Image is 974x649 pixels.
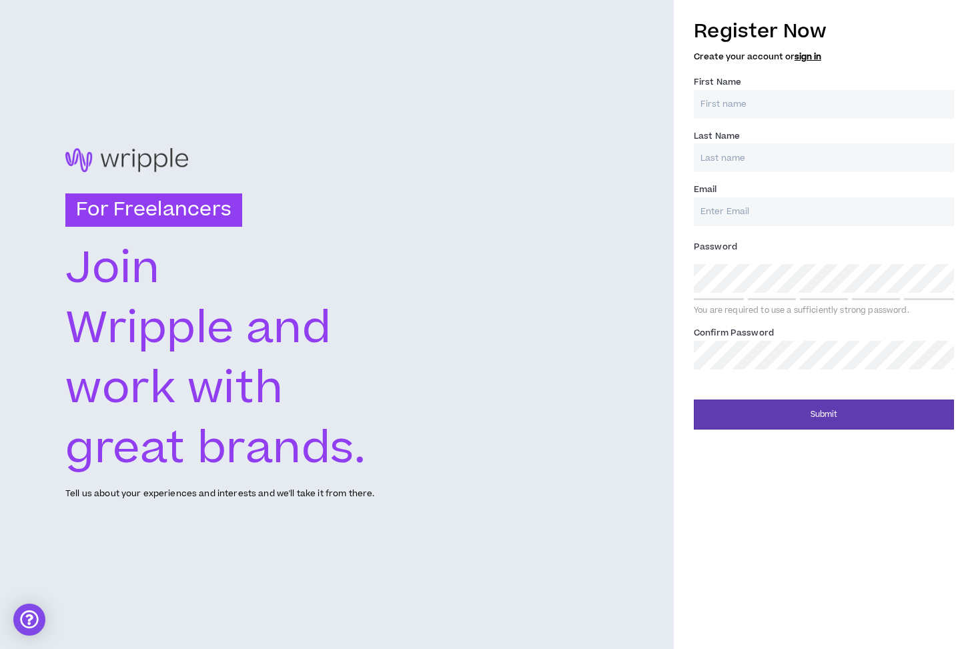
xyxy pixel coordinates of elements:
text: great brands. [65,418,366,481]
input: Last name [694,143,954,172]
label: Confirm Password [694,322,774,344]
span: Password [694,241,737,253]
input: Enter Email [694,197,954,226]
text: Wripple and [65,298,332,361]
text: Join [65,238,160,301]
label: First Name [694,71,741,93]
label: Email [694,179,717,200]
label: Last Name [694,125,740,147]
h3: Register Now [694,17,954,45]
div: Open Intercom Messenger [13,604,45,636]
a: sign in [795,51,821,63]
button: Submit [694,400,954,430]
div: You are required to use a sufficiently strong password. [694,305,954,316]
h5: Create your account or [694,52,954,61]
text: work with [65,358,284,421]
h3: For Freelancers [65,193,242,227]
input: First name [694,90,954,119]
p: Tell us about your experiences and interests and we'll take it from there. [65,488,374,500]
